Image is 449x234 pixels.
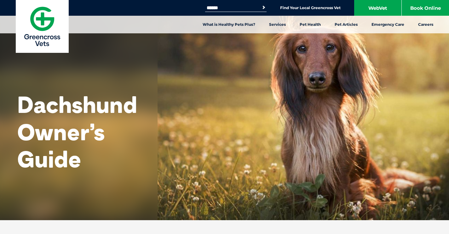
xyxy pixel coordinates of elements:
a: What is Healthy Pets Plus? [196,16,262,33]
a: Pet Articles [328,16,365,33]
a: Services [262,16,293,33]
button: Search [261,4,267,11]
a: Emergency Care [365,16,411,33]
a: Find Your Local Greencross Vet [280,5,341,10]
a: Pet Health [293,16,328,33]
a: Careers [411,16,440,33]
h1: Dachshund Owner’s Guide [17,91,140,173]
